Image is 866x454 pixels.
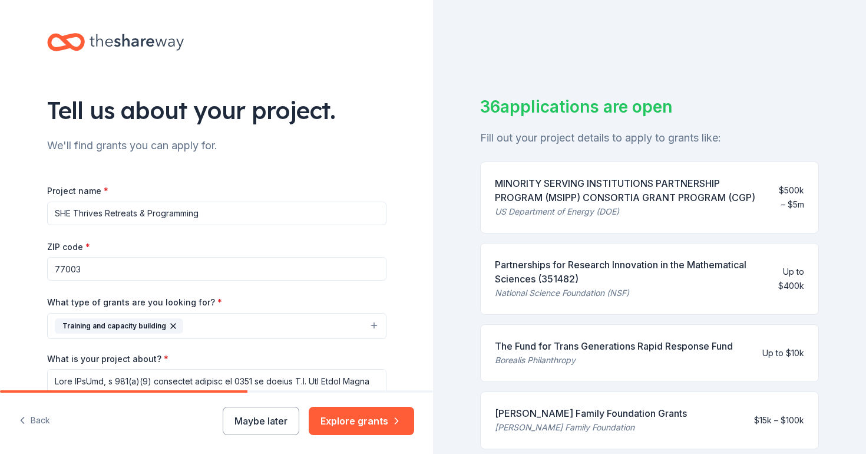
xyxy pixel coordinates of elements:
[47,257,386,281] input: 12345 (U.S. only)
[480,129,819,147] div: Fill out your project details to apply to grants like:
[47,313,386,339] button: Training and capacity building
[480,94,819,119] div: 36 applications are open
[47,202,386,225] input: After school program
[19,409,50,433] button: Back
[47,94,386,127] div: Tell us about your project.
[776,183,804,212] div: $500k – $5m
[47,185,108,197] label: Project name
[766,265,804,293] div: Up to $400k
[495,286,756,300] div: National Science Foundation (NSF)
[223,407,299,435] button: Maybe later
[47,297,222,308] label: What type of grants are you looking for?
[47,241,90,253] label: ZIP code
[495,353,733,367] div: Borealis Philanthropy
[754,413,804,427] div: $15k – $100k
[309,407,414,435] button: Explore grants
[495,339,733,353] div: The Fund for Trans Generations Rapid Response Fund
[495,205,766,219] div: US Department of Energy (DOE)
[55,318,183,334] div: Training and capacity building
[495,176,766,205] div: MINORITY SERVING INSTITUTIONS PARTNERSHIP PROGRAM (MSIPP) CONSORTIA GRANT PROGRAM (CGP)
[47,136,386,155] div: We'll find grants you can apply for.
[495,258,756,286] div: Partnerships for Research Innovation in the Mathematical Sciences (351482)
[495,420,687,435] div: [PERSON_NAME] Family Foundation
[495,406,687,420] div: [PERSON_NAME] Family Foundation Grants
[762,346,804,360] div: Up to $10k
[47,353,168,365] label: What is your project about?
